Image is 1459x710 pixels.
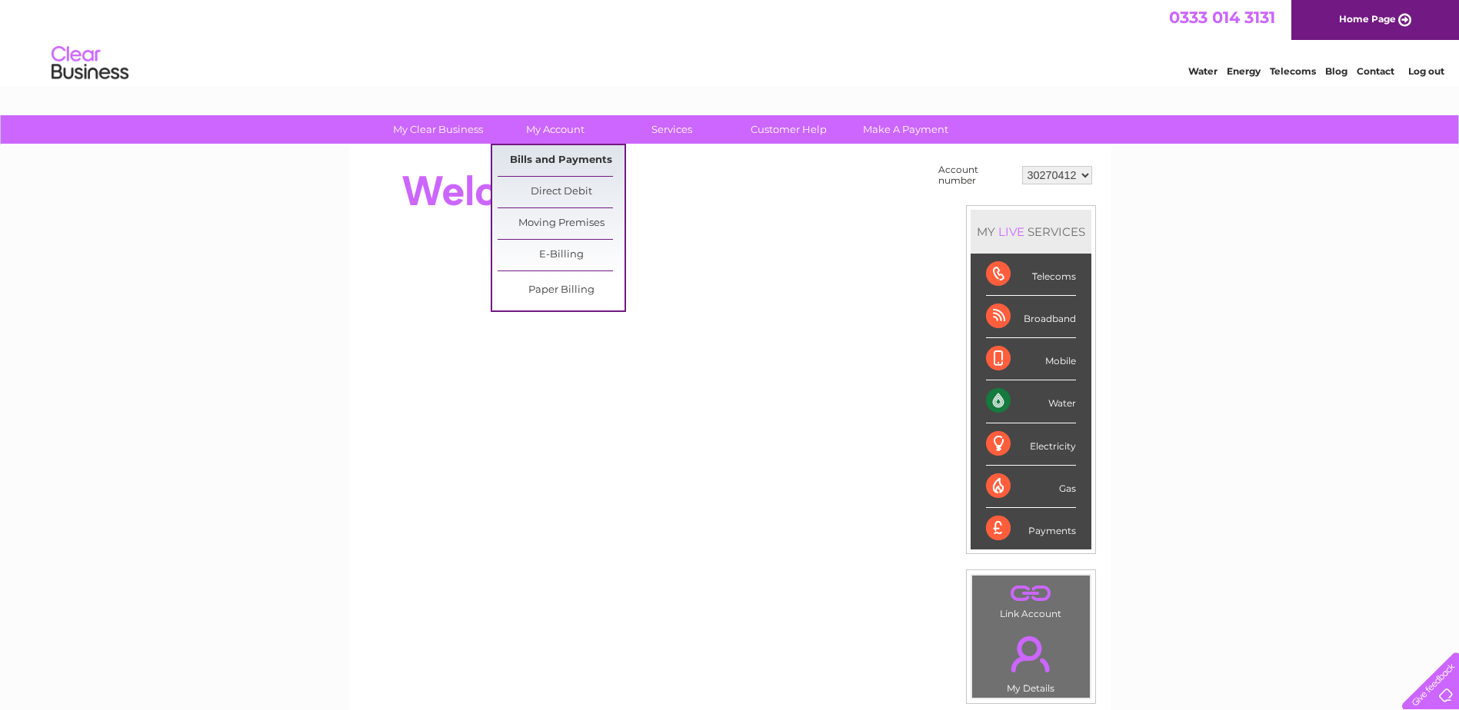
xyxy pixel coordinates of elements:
[498,208,625,239] a: Moving Premises
[971,575,1091,623] td: Link Account
[491,115,618,144] a: My Account
[986,380,1076,423] div: Water
[498,240,625,270] a: E-Billing
[498,275,625,306] a: Paper Billing
[1357,65,1394,77] a: Contact
[986,466,1076,508] div: Gas
[725,115,852,144] a: Customer Help
[1169,8,1275,27] a: 0333 014 3131
[1227,65,1261,77] a: Energy
[986,423,1076,466] div: Electricity
[51,40,129,87] img: logo.png
[608,115,735,144] a: Services
[1325,65,1347,77] a: Blog
[367,8,1094,75] div: Clear Business is a trading name of Verastar Limited (registered in [GEOGRAPHIC_DATA] No. 3667643...
[934,161,1018,190] td: Account number
[971,623,1091,698] td: My Details
[498,145,625,176] a: Bills and Payments
[995,224,1028,239] div: LIVE
[986,254,1076,296] div: Telecoms
[375,115,501,144] a: My Clear Business
[1188,65,1217,77] a: Water
[986,338,1076,380] div: Mobile
[976,579,1086,606] a: .
[976,627,1086,681] a: .
[842,115,969,144] a: Make A Payment
[1408,65,1444,77] a: Log out
[498,177,625,207] a: Direct Debit
[1270,65,1316,77] a: Telecoms
[986,296,1076,338] div: Broadband
[986,508,1076,549] div: Payments
[971,210,1091,254] div: MY SERVICES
